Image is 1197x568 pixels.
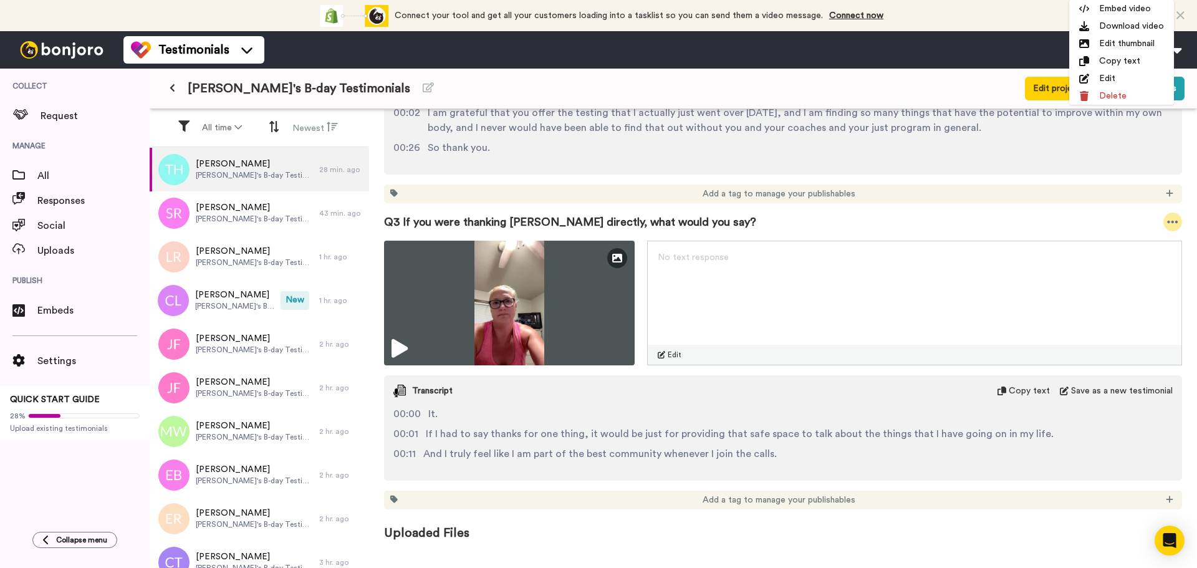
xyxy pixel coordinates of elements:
[158,198,190,229] img: sr.png
[196,376,313,388] span: [PERSON_NAME]
[196,420,313,432] span: [PERSON_NAME]
[150,279,369,322] a: [PERSON_NAME][PERSON_NAME]'s B-day TestimonialsNew1 hr. ago
[158,503,190,534] img: er.png
[196,201,313,214] span: [PERSON_NAME]
[196,551,313,563] span: [PERSON_NAME]
[319,339,363,349] div: 2 hr. ago
[195,289,274,301] span: [PERSON_NAME]
[423,446,777,461] span: And I truly feel like I am part of the best community whenever I join the calls.
[158,41,229,59] span: Testimonials
[393,407,421,421] span: 00:00
[150,410,369,453] a: [PERSON_NAME][PERSON_NAME]'s B-day Testimonials2 hr. ago
[196,507,313,519] span: [PERSON_NAME]
[1069,17,1174,35] li: Download video
[285,116,345,140] button: Newest
[15,41,108,59] img: bj-logo-header-white.svg
[395,11,823,20] span: Connect your tool and get all your customers loading into a tasklist so you can send them a video...
[56,535,107,545] span: Collapse menu
[428,407,438,421] span: It.
[37,193,150,208] span: Responses
[319,165,363,175] div: 28 min. ago
[196,214,313,224] span: [PERSON_NAME]'s B-day Testimonials
[319,426,363,436] div: 2 hr. ago
[393,140,420,155] span: 00:26
[158,372,190,403] img: jf.png
[10,395,100,404] span: QUICK START GUIDE
[196,170,313,180] span: [PERSON_NAME]'s B-day Testimonials
[319,383,363,393] div: 2 hr. ago
[196,388,313,398] span: [PERSON_NAME]'s B-day Testimonials
[131,40,151,60] img: tm-color.svg
[1069,52,1174,70] li: Copy text
[196,345,313,355] span: [PERSON_NAME]'s B-day Testimonials
[393,385,406,397] img: transcript.svg
[196,432,313,442] span: [PERSON_NAME]'s B-day Testimonials
[384,241,635,365] img: 9035e243-e79a-475d-b824-576654eae0e3-thumbnail_full-1758068225.jpg
[196,476,313,486] span: [PERSON_NAME]'s B-day Testimonials
[41,108,150,123] span: Request
[1025,77,1089,100] button: Edit project
[196,158,313,170] span: [PERSON_NAME]
[281,291,309,310] span: New
[158,241,190,272] img: lr.png
[829,11,883,20] a: Connect now
[150,235,369,279] a: [PERSON_NAME][PERSON_NAME]'s B-day Testimonials1 hr. ago
[1155,526,1185,556] div: Open Intercom Messenger
[703,494,855,506] span: Add a tag to manage your publishables
[150,366,369,410] a: [PERSON_NAME][PERSON_NAME]'s B-day Testimonials2 hr. ago
[412,385,453,397] span: Transcript
[37,303,150,318] span: Embeds
[10,423,140,433] span: Upload existing testimonials
[428,140,490,155] span: So thank you.
[150,191,369,235] a: [PERSON_NAME][PERSON_NAME]'s B-day Testimonials43 min. ago
[158,285,189,316] img: cl.png
[37,354,150,368] span: Settings
[150,497,369,541] a: [PERSON_NAME][PERSON_NAME]'s B-day Testimonials2 hr. ago
[426,426,1054,441] span: If I had to say thanks for one thing, it would be just for providing that safe space to talk abou...
[195,117,249,139] button: All time
[196,332,313,345] span: [PERSON_NAME]
[196,258,313,267] span: [PERSON_NAME]'s B-day Testimonials
[158,460,190,491] img: eb.png
[158,154,190,185] img: th.png
[319,470,363,480] div: 2 hr. ago
[319,514,363,524] div: 2 hr. ago
[1069,87,1174,105] li: Delete
[32,532,117,548] button: Collapse menu
[319,208,363,218] div: 43 min. ago
[150,148,369,191] a: [PERSON_NAME][PERSON_NAME]'s B-day Testimonials28 min. ago
[195,301,274,311] span: [PERSON_NAME]'s B-day Testimonials
[158,416,190,447] img: mw.png
[668,350,681,360] span: Edit
[37,218,150,233] span: Social
[1069,35,1174,52] li: Edit thumbnail
[393,426,418,441] span: 00:01
[384,213,756,231] span: Q3 If you were thanking [PERSON_NAME] directly, what would you say?
[384,509,1182,542] span: Uploaded Files
[150,453,369,497] a: [PERSON_NAME][PERSON_NAME]'s B-day Testimonials2 hr. ago
[37,243,150,258] span: Uploads
[188,80,410,97] span: [PERSON_NAME]'s B-day Testimonials
[319,252,363,262] div: 1 hr. ago
[10,411,26,421] span: 28%
[319,296,363,306] div: 1 hr. ago
[428,105,1173,135] span: I am grateful that you offer the testing that I actually just went over [DATE], and I am finding ...
[196,245,313,258] span: [PERSON_NAME]
[703,188,855,200] span: Add a tag to manage your publishables
[393,446,416,461] span: 00:11
[196,463,313,476] span: [PERSON_NAME]
[1009,385,1050,397] span: Copy text
[196,519,313,529] span: [PERSON_NAME]'s B-day Testimonials
[1071,385,1173,397] span: Save as a new testimonial
[393,105,420,135] span: 00:02
[319,557,363,567] div: 3 hr. ago
[658,253,729,262] span: No text response
[158,329,190,360] img: jf.png
[150,322,369,366] a: [PERSON_NAME][PERSON_NAME]'s B-day Testimonials2 hr. ago
[37,168,150,183] span: All
[1069,70,1174,87] li: Edit
[320,5,388,27] div: animation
